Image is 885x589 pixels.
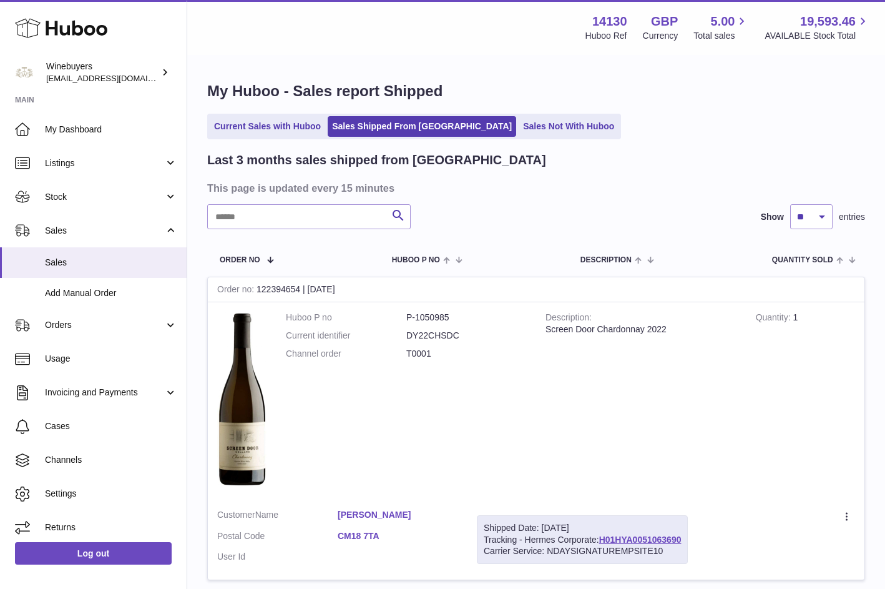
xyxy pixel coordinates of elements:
span: Quantity Sold [772,256,833,264]
strong: Description [545,312,592,325]
a: 19,593.46 AVAILABLE Stock Total [765,13,870,42]
span: Returns [45,522,177,533]
td: 1 [746,302,864,500]
span: 19,593.46 [800,13,856,30]
strong: Quantity [756,312,793,325]
span: 5.00 [711,13,735,30]
dt: User Id [217,551,338,563]
img: 1752081229.jpg [217,312,267,487]
img: internalAdmin-14130@internal.huboo.com [15,63,34,82]
span: Sales [45,257,177,269]
span: Sales [45,225,164,237]
span: Description [580,256,632,264]
span: Usage [45,353,177,365]
a: [PERSON_NAME] [338,509,458,521]
span: Channels [45,454,177,466]
a: CM18 7TA [338,530,458,542]
dd: P-1050985 [406,312,527,324]
div: Winebuyers [46,61,159,84]
dt: Huboo P no [286,312,406,324]
span: Settings [45,488,177,500]
span: Orders [45,319,164,331]
div: Shipped Date: [DATE] [484,522,681,534]
label: Show [761,211,784,223]
span: Add Manual Order [45,287,177,299]
span: Stock [45,191,164,203]
h3: This page is updated every 15 minutes [207,181,862,195]
dt: Postal Code [217,530,338,545]
span: Invoicing and Payments [45,387,164,398]
span: My Dashboard [45,124,177,136]
a: Sales Not With Huboo [519,116,619,137]
dt: Channel order [286,348,406,360]
strong: GBP [651,13,678,30]
div: Huboo Ref [585,30,627,42]
span: Cases [45,420,177,432]
h2: Last 3 months sales shipped from [GEOGRAPHIC_DATA] [207,152,546,169]
span: Huboo P no [392,256,440,264]
div: Currency [643,30,678,42]
a: H01HYA0051063690 [599,535,682,545]
span: Total sales [693,30,749,42]
span: [EMAIL_ADDRESS][DOMAIN_NAME] [46,73,183,83]
strong: Order no [217,284,257,297]
span: Listings [45,157,164,169]
div: Carrier Service: NDAYSIGNATUREMPSITE10 [484,545,681,557]
span: entries [839,211,865,223]
dt: Current identifier [286,330,406,342]
strong: 14130 [592,13,627,30]
dd: DY22CHSDC [406,330,527,342]
span: Order No [220,256,260,264]
div: Screen Door Chardonnay 2022 [545,324,737,335]
a: Log out [15,542,172,565]
h1: My Huboo - Sales report Shipped [207,81,865,101]
dt: Name [217,509,338,524]
a: 5.00 Total sales [693,13,749,42]
div: 122394654 | [DATE] [208,277,864,302]
a: Current Sales with Huboo [210,116,325,137]
div: Tracking - Hermes Corporate: [477,515,688,565]
span: AVAILABLE Stock Total [765,30,870,42]
span: Customer [217,510,255,520]
dd: T0001 [406,348,527,360]
a: Sales Shipped From [GEOGRAPHIC_DATA] [328,116,516,137]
